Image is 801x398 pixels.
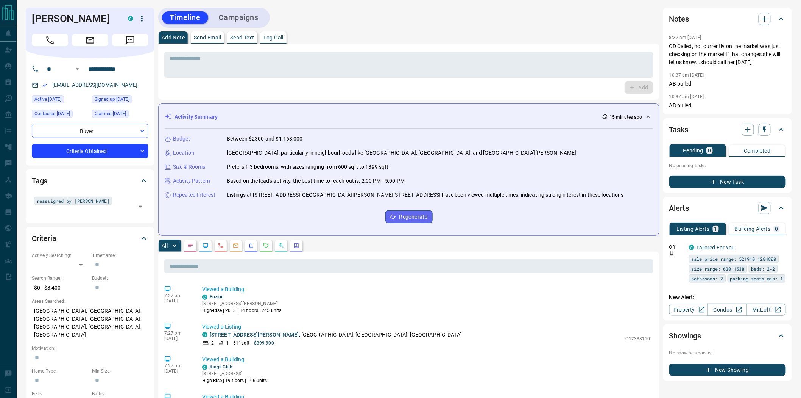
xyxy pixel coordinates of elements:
[164,331,191,336] p: 7:27 pm
[32,13,117,25] h1: [PERSON_NAME]
[173,163,206,171] p: Size & Rooms
[692,255,776,263] span: sale price range: 521910,1284800
[202,285,650,293] p: Viewed a Building
[92,368,148,374] p: Min Size:
[32,124,148,138] div: Buyer
[92,275,148,282] p: Budget:
[692,265,745,273] span: size range: 630,1538
[669,160,786,171] p: No pending tasks
[227,177,405,185] p: Based on the lead's activity, the best time to reach out is: 2:00 PM - 5:00 PM
[227,149,577,157] p: [GEOGRAPHIC_DATA], particularly in neighbourhoods like [GEOGRAPHIC_DATA], [GEOGRAPHIC_DATA], and ...
[32,252,88,259] p: Actively Searching:
[669,80,786,88] p: AB pulled
[32,305,148,341] p: [GEOGRAPHIC_DATA], [GEOGRAPHIC_DATA], [GEOGRAPHIC_DATA], [GEOGRAPHIC_DATA], [GEOGRAPHIC_DATA], [G...
[72,34,108,46] span: Email
[194,35,221,40] p: Send Email
[233,340,249,346] p: 611 sqft
[751,265,775,273] span: beds: 2-2
[165,110,653,124] div: Activity Summary15 minutes ago
[226,340,229,346] p: 1
[95,110,126,118] span: Claimed [DATE]
[164,368,191,374] p: [DATE]
[202,370,267,377] p: [STREET_ADDRESS]
[202,323,650,331] p: Viewed a Listing
[32,275,88,282] p: Search Range:
[669,10,786,28] div: Notes
[32,172,148,190] div: Tags
[708,304,747,316] a: Condos
[187,243,193,249] svg: Notes
[162,35,185,40] p: Add Note
[669,13,689,25] h2: Notes
[210,294,224,299] a: Fuzion
[669,121,786,139] div: Tasks
[32,95,88,106] div: Mon Aug 11 2025
[92,110,148,120] div: Tue Mar 25 2025
[173,149,194,157] p: Location
[227,135,303,143] p: Between $2300 and $1,168,000
[689,245,694,250] div: condos.ca
[677,226,710,232] p: Listing Alerts
[162,243,168,248] p: All
[202,365,207,370] div: condos.ca
[135,201,146,212] button: Open
[669,35,701,40] p: 8:32 am [DATE]
[211,11,266,24] button: Campaigns
[52,82,138,88] a: [EMAIL_ADDRESS][DOMAIN_NAME]
[32,298,148,305] p: Areas Searched:
[669,94,704,99] p: 10:37 am [DATE]
[173,191,215,199] p: Repeated Interest
[32,282,88,294] p: $0 - $3,400
[669,72,704,78] p: 10:37 am [DATE]
[609,114,642,121] p: 15 minutes ago
[385,210,433,223] button: Regenerate
[32,390,88,397] p: Beds:
[32,368,88,374] p: Home Type:
[233,243,239,249] svg: Emails
[32,34,68,46] span: Call
[202,356,650,364] p: Viewed a Building
[669,251,675,256] svg: Push Notification Only
[164,363,191,368] p: 7:27 pm
[218,243,224,249] svg: Calls
[32,144,148,158] div: Criteria Obtained
[203,243,209,249] svg: Lead Browsing Activity
[42,83,47,88] svg: Email Verified
[669,327,786,345] div: Showings
[293,243,299,249] svg: Agent Actions
[775,226,778,232] p: 0
[669,199,786,217] div: Alerts
[95,96,129,103] span: Signed up [DATE]
[164,336,191,341] p: [DATE]
[73,64,82,74] button: Open
[669,42,786,66] p: CD Called, not currently on the market was just checking on the market if that changes she will l...
[669,364,786,376] button: New Showing
[669,124,688,136] h2: Tasks
[626,335,650,342] p: C12338110
[254,340,274,346] p: $399,900
[227,191,624,199] p: Listings at [STREET_ADDRESS][GEOGRAPHIC_DATA][PERSON_NAME][STREET_ADDRESS] have been viewed multi...
[202,307,282,314] p: High-Rise | 2013 | 14 floors | 245 units
[227,163,389,171] p: Prefers 1-3 bedrooms, with sizes ranging from 600 sqft to 1399 sqft
[92,390,148,397] p: Baths:
[162,11,208,24] button: Timeline
[730,275,783,282] span: parking spots min: 1
[735,226,771,232] p: Building Alerts
[112,34,148,46] span: Message
[202,295,207,300] div: condos.ca
[92,95,148,106] div: Wed Dec 18 2019
[669,304,708,316] a: Property
[230,35,254,40] p: Send Text
[669,102,786,110] p: AB pulled
[210,331,462,339] p: , [GEOGRAPHIC_DATA], [GEOGRAPHIC_DATA], [GEOGRAPHIC_DATA]
[34,110,70,118] span: Contacted [DATE]
[92,252,148,259] p: Timeframe:
[175,113,218,121] p: Activity Summary
[714,226,717,232] p: 1
[692,275,723,282] span: bathrooms: 2
[210,364,232,370] a: Kings Club
[263,35,284,40] p: Log Call
[278,243,284,249] svg: Opportunities
[34,96,61,103] span: Active [DATE]
[263,243,269,249] svg: Requests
